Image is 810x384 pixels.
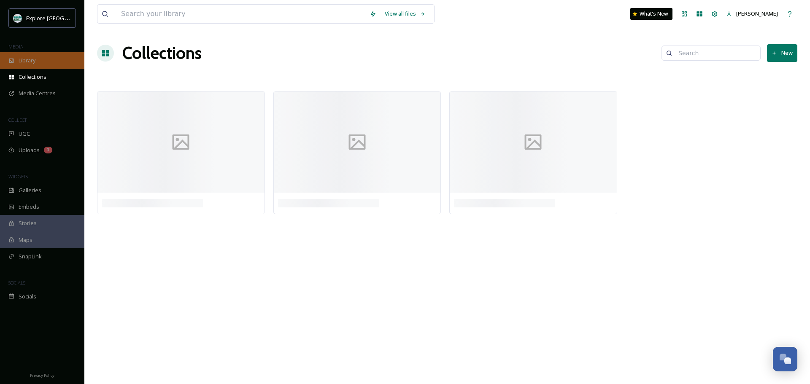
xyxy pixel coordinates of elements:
span: MEDIA [8,43,23,50]
span: [PERSON_NAME] [736,10,778,17]
span: Privacy Policy [30,373,54,378]
span: Maps [19,236,32,244]
a: [PERSON_NAME] [722,5,782,22]
img: 67e7af72-b6c8-455a-acf8-98e6fe1b68aa.avif [13,14,22,22]
button: New [767,44,797,62]
span: SOCIALS [8,279,25,286]
span: UGC [19,130,30,138]
span: Collections [19,73,46,81]
a: View all files [381,5,430,22]
span: Media Centres [19,89,56,97]
input: Search [674,45,756,62]
a: What's New [630,8,672,20]
button: Open Chat [773,347,797,371]
input: Search your library [117,5,365,23]
div: 1 [44,147,52,153]
span: COLLECT [8,117,27,123]
a: Privacy Policy [30,370,54,380]
span: WIDGETS [8,173,28,180]
span: Stories [19,219,37,227]
span: Explore [GEOGRAPHIC_DATA][PERSON_NAME] [26,14,142,22]
span: Socials [19,293,36,301]
span: Embeds [19,203,39,211]
span: Galleries [19,186,41,194]
span: SnapLink [19,252,42,260]
a: Collections [122,40,202,66]
span: Library [19,56,35,64]
span: Uploads [19,146,40,154]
